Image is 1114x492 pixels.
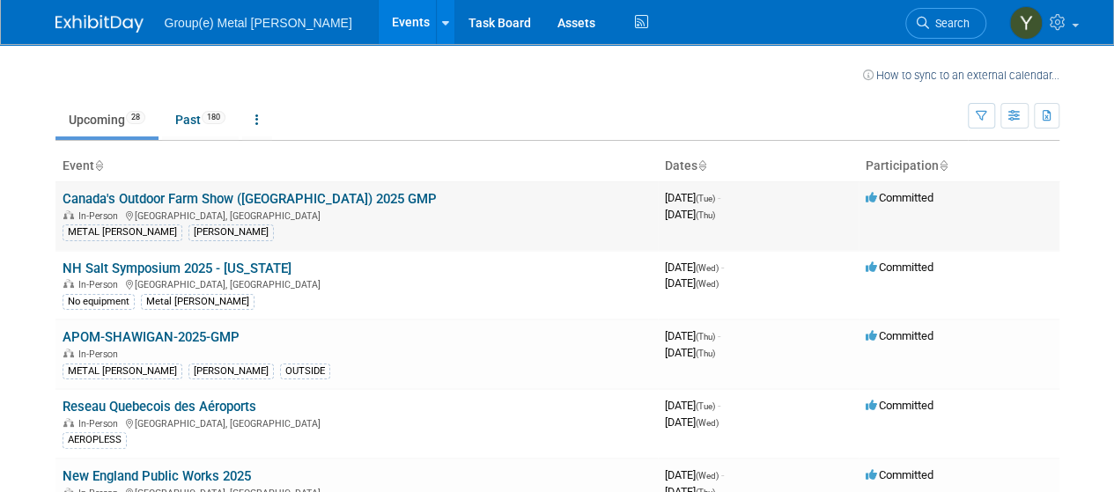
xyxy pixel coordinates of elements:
[94,158,103,173] a: Sort by Event Name
[78,279,123,290] span: In-Person
[665,276,719,290] span: [DATE]
[63,191,437,207] a: Canada's Outdoor Farm Show ([GEOGRAPHIC_DATA]) 2025 GMP
[78,210,123,222] span: In-Person
[202,111,225,124] span: 180
[55,151,658,181] th: Event
[696,401,715,411] span: (Tue)
[665,399,720,412] span: [DATE]
[939,158,948,173] a: Sort by Participation Type
[866,468,933,481] span: Committed
[658,151,859,181] th: Dates
[866,191,933,204] span: Committed
[63,418,74,427] img: In-Person Event
[1009,6,1043,40] img: Yannick Taillon
[665,468,724,481] span: [DATE]
[665,191,720,204] span: [DATE]
[665,208,715,221] span: [DATE]
[63,294,135,310] div: No equipment
[55,103,159,136] a: Upcoming28
[696,279,719,289] span: (Wed)
[863,69,1059,82] a: How to sync to an external calendar...
[696,471,719,481] span: (Wed)
[126,111,145,124] span: 28
[63,261,291,276] a: NH Salt Symposium 2025 - [US_STATE]
[696,418,719,428] span: (Wed)
[866,329,933,342] span: Committed
[188,224,274,240] div: [PERSON_NAME]
[665,261,724,274] span: [DATE]
[63,415,651,430] div: [GEOGRAPHIC_DATA], [GEOGRAPHIC_DATA]
[866,261,933,274] span: Committed
[55,15,144,33] img: ExhibitDay
[721,468,724,481] span: -
[63,224,182,240] div: METAL [PERSON_NAME]
[78,349,123,360] span: In-Person
[929,17,970,30] span: Search
[866,399,933,412] span: Committed
[280,363,330,379] div: OUTSIDE
[63,276,651,290] div: [GEOGRAPHIC_DATA], [GEOGRAPHIC_DATA]
[63,468,251,484] a: New England Public Works 2025
[63,279,74,288] img: In-Person Event
[859,151,1059,181] th: Participation
[162,103,239,136] a: Past180
[141,294,255,310] div: Metal [PERSON_NAME]
[721,261,724,274] span: -
[63,208,651,222] div: [GEOGRAPHIC_DATA], [GEOGRAPHIC_DATA]
[165,16,352,30] span: Group(e) Metal [PERSON_NAME]
[63,363,182,379] div: METAL [PERSON_NAME]
[78,418,123,430] span: In-Person
[718,191,720,204] span: -
[63,210,74,219] img: In-Person Event
[696,210,715,220] span: (Thu)
[665,346,715,359] span: [DATE]
[63,432,127,448] div: AEROPLESS
[665,415,719,429] span: [DATE]
[718,399,720,412] span: -
[696,194,715,203] span: (Tue)
[63,349,74,357] img: In-Person Event
[718,329,720,342] span: -
[665,329,720,342] span: [DATE]
[696,332,715,341] span: (Thu)
[696,263,719,273] span: (Wed)
[697,158,706,173] a: Sort by Start Date
[905,8,986,39] a: Search
[188,363,274,379] div: [PERSON_NAME]
[63,399,256,415] a: Reseau Quebecois des Aéroports
[63,329,240,345] a: APOM-SHAWIGAN-2025-GMP
[696,349,715,358] span: (Thu)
